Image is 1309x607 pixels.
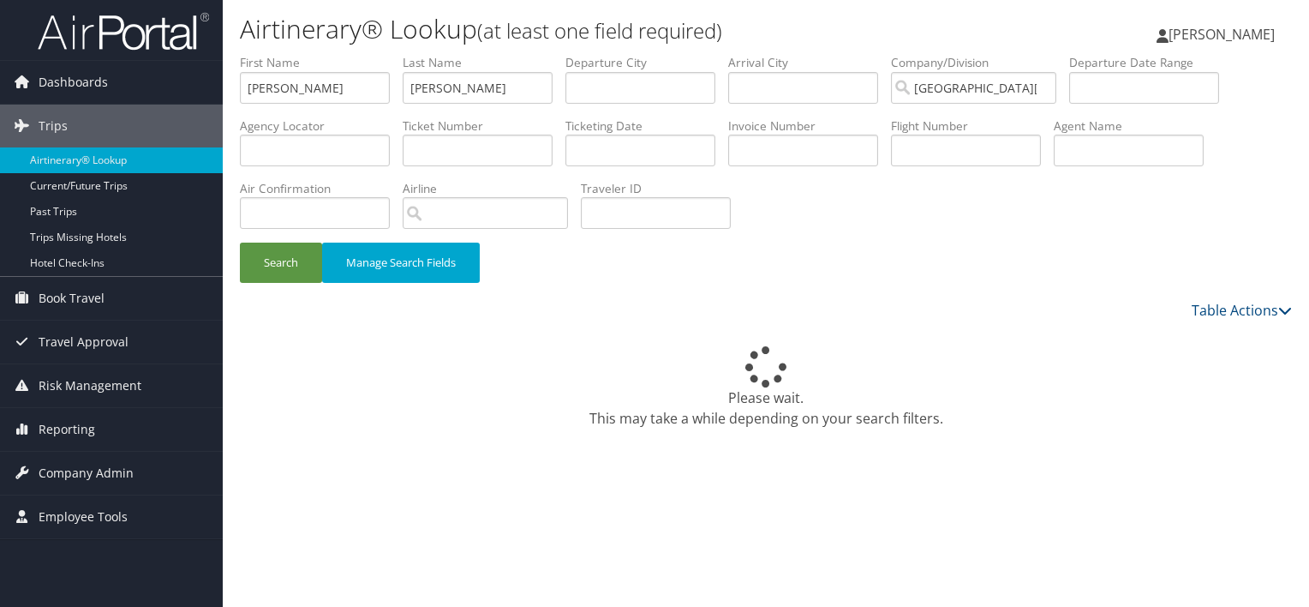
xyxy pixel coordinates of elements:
[1054,117,1216,135] label: Agent Name
[39,277,105,320] span: Book Travel
[240,54,403,71] label: First Name
[39,408,95,451] span: Reporting
[240,117,403,135] label: Agency Locator
[240,243,322,283] button: Search
[1192,301,1292,320] a: Table Actions
[891,117,1054,135] label: Flight Number
[565,117,728,135] label: Ticketing Date
[39,105,68,147] span: Trips
[39,61,108,104] span: Dashboards
[39,496,128,538] span: Employee Tools
[39,364,141,407] span: Risk Management
[565,54,728,71] label: Departure City
[403,54,565,71] label: Last Name
[728,117,891,135] label: Invoice Number
[477,16,722,45] small: (at least one field required)
[403,117,565,135] label: Ticket Number
[240,11,941,47] h1: Airtinerary® Lookup
[728,54,891,71] label: Arrival City
[581,180,744,197] label: Traveler ID
[403,180,581,197] label: Airline
[322,243,480,283] button: Manage Search Fields
[240,180,403,197] label: Air Confirmation
[891,54,1069,71] label: Company/Division
[1157,9,1292,60] a: [PERSON_NAME]
[39,321,129,364] span: Travel Approval
[38,11,209,51] img: airportal-logo.png
[39,452,134,495] span: Company Admin
[1169,25,1275,44] span: [PERSON_NAME]
[1069,54,1232,71] label: Departure Date Range
[240,346,1292,429] div: Please wait. This may take a while depending on your search filters.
